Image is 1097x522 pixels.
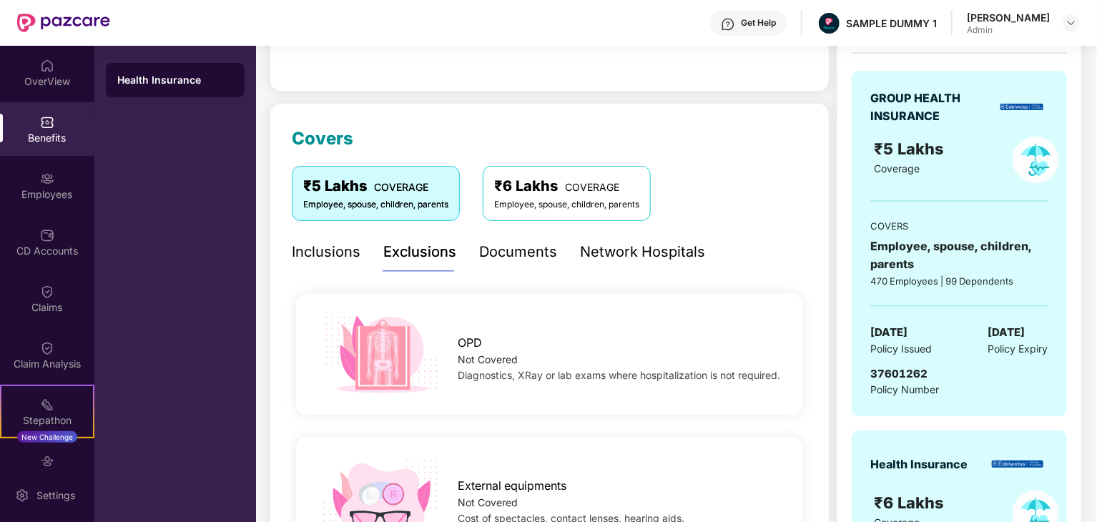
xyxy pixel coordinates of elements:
[40,59,54,73] img: svg+xml;base64,PHN2ZyBpZD0iSG9tZSIgeG1sbnM9Imh0dHA6Ly93d3cudzMub3JnLzIwMDAvc3ZnIiB3aWR0aD0iMjAiIG...
[40,454,54,468] img: svg+xml;base64,PHN2ZyBpZD0iRW5kb3JzZW1lbnRzIiB4bWxucz0iaHR0cDovL3d3dy53My5vcmcvMjAwMC9zdmciIHdpZH...
[741,17,776,29] div: Get Help
[870,455,968,473] div: Health Insurance
[580,241,705,263] div: Network Hospitals
[870,219,1048,233] div: COVERS
[15,488,29,503] img: svg+xml;base64,PHN2ZyBpZD0iU2V0dGluZy0yMHgyMCIgeG1sbnM9Imh0dHA6Ly93d3cudzMub3JnLzIwMDAvc3ZnIiB3aW...
[40,341,54,355] img: svg+xml;base64,PHN2ZyBpZD0iQ2xhaW0iIHhtbG5zPSJodHRwOi8vd3d3LnczLm9yZy8yMDAwL3N2ZyIgd2lkdGg9IjIwIi...
[870,324,907,341] span: [DATE]
[494,198,639,212] div: Employee, spouse, children, parents
[40,398,54,412] img: svg+xml;base64,PHN2ZyB4bWxucz0iaHR0cDovL3d3dy53My5vcmcvMjAwMC9zdmciIHdpZHRoPSIyMSIgaGVpZ2h0PSIyMC...
[870,367,928,380] span: 37601262
[458,334,482,352] span: OPD
[846,16,937,30] div: SAMPLE DUMMY 1
[458,352,780,368] div: Not Covered
[1,413,93,428] div: Stepathon
[292,128,353,149] span: Covers
[458,477,566,495] span: External equipments
[967,11,1050,24] div: [PERSON_NAME]
[870,274,1048,288] div: 470 Employees | 99 Dependents
[40,115,54,129] img: svg+xml;base64,PHN2ZyBpZD0iQmVuZWZpdHMiIHhtbG5zPSJodHRwOi8vd3d3LnczLm9yZy8yMDAwL3N2ZyIgd2lkdGg9Ij...
[1066,17,1077,29] img: svg+xml;base64,PHN2ZyBpZD0iRHJvcGRvd24tMzJ4MzIiIHhtbG5zPSJodHRwOi8vd3d3LnczLm9yZy8yMDAwL3N2ZyIgd2...
[40,228,54,242] img: svg+xml;base64,PHN2ZyBpZD0iQ0RfQWNjb3VudHMiIGRhdGEtbmFtZT0iQ0QgQWNjb3VudHMiIHhtbG5zPSJodHRwOi8vd3...
[292,241,360,263] div: Inclusions
[458,369,780,381] span: Diagnostics, XRay or lab exams where hospitalization is not required.
[383,241,456,263] div: Exclusions
[303,198,448,212] div: Employee, spouse, children, parents
[967,24,1050,36] div: Admin
[458,495,780,511] div: Not Covered
[875,493,949,512] span: ₹6 Lakhs
[992,461,1043,468] img: insurerLogo
[721,17,735,31] img: svg+xml;base64,PHN2ZyBpZD0iSGVscC0zMngzMiIgeG1sbnM9Imh0dHA6Ly93d3cudzMub3JnLzIwMDAvc3ZnIiB3aWR0aD...
[988,341,1048,357] span: Policy Expiry
[875,162,920,174] span: Coverage
[40,285,54,299] img: svg+xml;base64,PHN2ZyBpZD0iQ2xhaW0iIHhtbG5zPSJodHRwOi8vd3d3LnczLm9yZy8yMDAwL3N2ZyIgd2lkdGg9IjIwIi...
[374,181,428,193] span: COVERAGE
[988,324,1025,341] span: [DATE]
[17,431,77,443] div: New Challenge
[117,73,233,87] div: Health Insurance
[870,383,939,395] span: Policy Number
[303,175,448,197] div: ₹5 Lakhs
[1000,104,1043,110] img: insurerLogo
[494,175,639,197] div: ₹6 Lakhs
[565,181,619,193] span: COVERAGE
[870,89,995,125] div: GROUP HEALTH INSURANCE
[870,237,1048,273] div: Employee, spouse, children, parents
[819,13,840,34] img: Pazcare_Alternative_logo-01-01.png
[870,341,932,357] span: Policy Issued
[32,488,79,503] div: Settings
[40,172,54,186] img: svg+xml;base64,PHN2ZyBpZD0iRW1wbG95ZWVzIiB4bWxucz0iaHR0cDovL3d3dy53My5vcmcvMjAwMC9zdmciIHdpZHRoPS...
[1013,137,1059,183] img: policyIcon
[17,14,110,32] img: New Pazcare Logo
[479,241,557,263] div: Documents
[320,312,443,398] img: icon
[875,139,949,158] span: ₹5 Lakhs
